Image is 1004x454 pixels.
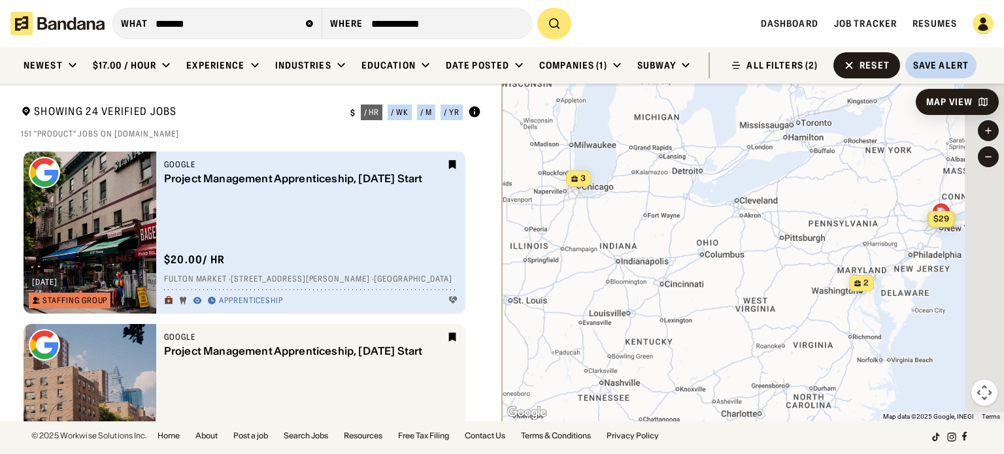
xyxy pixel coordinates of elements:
div: Experience [186,59,244,71]
div: Where [330,18,363,29]
div: what [121,18,148,29]
a: Post a job [233,432,268,440]
a: Terms (opens in new tab) [982,413,1000,420]
div: Industries [275,59,331,71]
img: Google [505,404,548,421]
div: Save Alert [913,59,969,71]
a: Search Jobs [284,432,328,440]
div: Fulton Market · [STREET_ADDRESS][PERSON_NAME] · [GEOGRAPHIC_DATA] [164,274,458,285]
div: Showing 24 Verified Jobs [21,105,340,121]
a: Contact Us [465,432,505,440]
div: $ [350,108,356,118]
div: Companies (1) [539,59,607,71]
div: Google [164,159,444,170]
a: Resources [344,432,382,440]
span: 2 [863,278,869,289]
img: Google logo [29,157,60,188]
div: Project Management Apprenticeship, [DATE] Start [164,345,444,357]
div: / hr [364,108,380,116]
img: Bandana logotype [10,12,105,35]
div: / m [420,108,432,116]
div: Apprenticeship [219,296,283,306]
a: Free Tax Filing [398,432,449,440]
span: $29 [933,214,949,223]
div: 151 "Product" jobs on [DOMAIN_NAME] [21,129,481,139]
span: Map data ©2025 Google, INEGI [883,413,974,420]
div: Project Management Apprenticeship, [DATE] Start [164,172,444,185]
div: grid [21,146,481,421]
div: © 2025 Workwise Solutions Inc. [31,432,147,440]
a: Privacy Policy [607,432,659,440]
a: About [195,432,218,440]
div: Newest [24,59,63,71]
div: [DATE] [32,278,58,286]
div: Date Posted [446,59,509,71]
div: Staffing Group [42,297,107,304]
div: Reset [860,61,890,70]
div: Google [164,332,444,342]
a: Home [158,432,180,440]
div: Subway [637,59,677,71]
div: $17.00 / hour [93,59,157,71]
div: Map View [926,97,973,106]
a: Open this area in Google Maps (opens a new window) [505,404,548,421]
a: Terms & Conditions [521,432,591,440]
div: $ 20.00 / hr [164,253,226,267]
a: Dashboard [761,18,818,29]
div: / wk [391,108,409,116]
div: Education [361,59,416,71]
span: 3 [580,173,586,184]
button: Map camera controls [971,380,997,406]
div: / yr [444,108,460,116]
div: ALL FILTERS (2) [746,61,818,70]
a: Resumes [912,18,957,29]
img: Google logo [29,329,60,361]
a: Job Tracker [834,18,897,29]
